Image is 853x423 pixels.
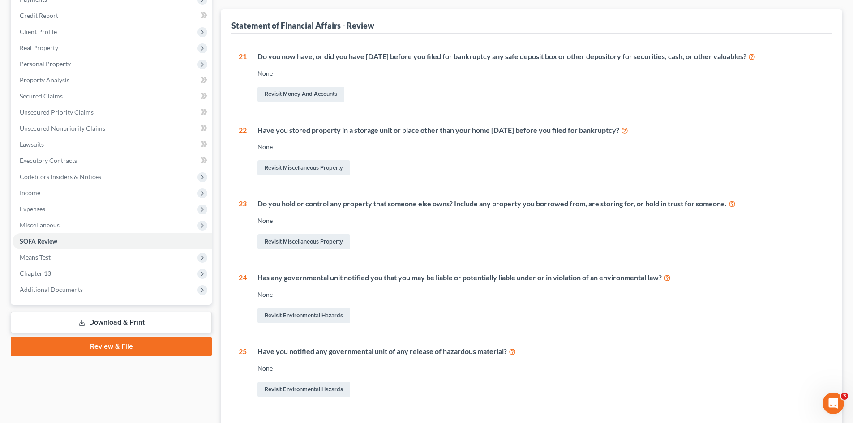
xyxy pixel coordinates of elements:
a: Unsecured Nonpriority Claims [13,120,212,137]
span: Chapter 13 [20,269,51,277]
div: Have you notified any governmental unit of any release of hazardous material? [257,346,824,357]
div: None [257,364,824,373]
a: SOFA Review [13,233,212,249]
span: Property Analysis [20,76,69,84]
span: Secured Claims [20,92,63,100]
div: Has any governmental unit notified you that you may be liable or potentially liable under or in v... [257,273,824,283]
a: Unsecured Priority Claims [13,104,212,120]
div: Do you now have, or did you have [DATE] before you filed for bankruptcy any safe deposit box or o... [257,51,824,62]
div: None [257,142,824,151]
div: Do you hold or control any property that someone else owns? Include any property you borrowed fro... [257,199,824,209]
div: 23 [239,199,247,251]
div: None [257,69,824,78]
span: Executory Contracts [20,157,77,164]
iframe: Intercom live chat [823,393,844,414]
span: Personal Property [20,60,71,68]
span: Expenses [20,205,45,213]
span: Codebtors Insiders & Notices [20,173,101,180]
a: Revisit Miscellaneous Property [257,234,350,249]
div: 25 [239,346,247,399]
a: Revisit Environmental Hazards [257,308,350,323]
span: Miscellaneous [20,221,60,229]
div: Statement of Financial Affairs - Review [231,20,374,31]
span: Real Property [20,44,58,51]
div: 24 [239,273,247,325]
span: Client Profile [20,28,57,35]
div: 21 [239,51,247,104]
a: Lawsuits [13,137,212,153]
span: Unsecured Nonpriority Claims [20,124,105,132]
span: 3 [841,393,848,400]
a: Review & File [11,337,212,356]
span: SOFA Review [20,237,57,245]
a: Executory Contracts [13,153,212,169]
a: Download & Print [11,312,212,333]
div: Have you stored property in a storage unit or place other than your home [DATE] before you filed ... [257,125,824,136]
span: Unsecured Priority Claims [20,108,94,116]
a: Secured Claims [13,88,212,104]
span: Income [20,189,40,197]
a: Credit Report [13,8,212,24]
span: Credit Report [20,12,58,19]
div: None [257,216,824,225]
a: Property Analysis [13,72,212,88]
div: None [257,290,824,299]
a: Revisit Miscellaneous Property [257,160,350,175]
a: Revisit Environmental Hazards [257,382,350,397]
span: Means Test [20,253,51,261]
div: 22 [239,125,247,178]
span: Additional Documents [20,286,83,293]
a: Revisit Money and Accounts [257,87,344,102]
span: Lawsuits [20,141,44,148]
